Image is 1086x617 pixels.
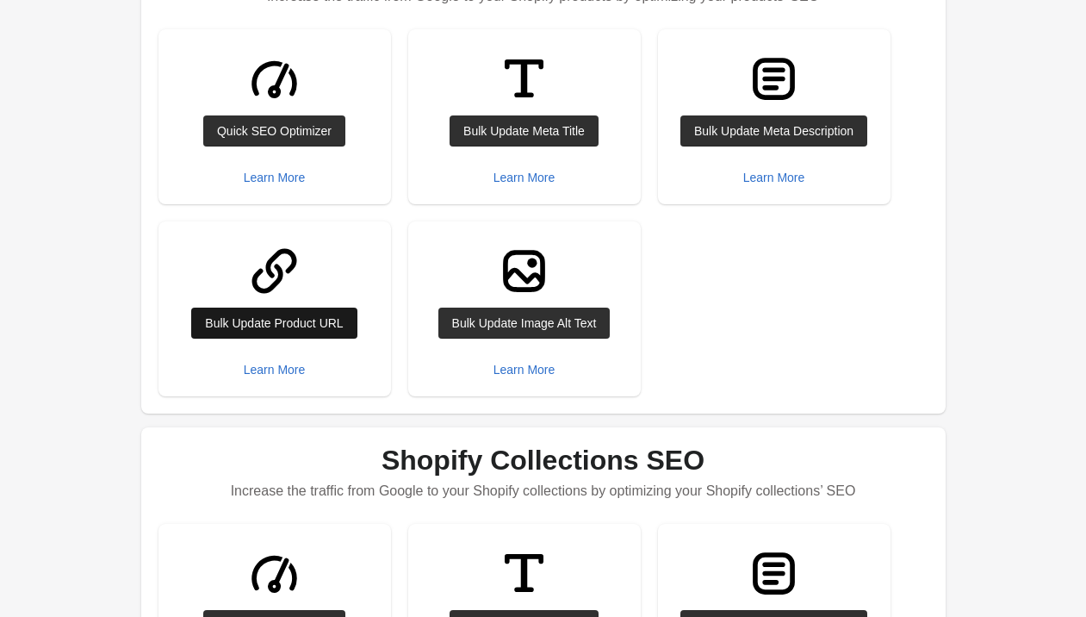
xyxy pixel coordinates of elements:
[237,354,313,385] button: Learn More
[487,354,562,385] button: Learn More
[736,162,812,193] button: Learn More
[217,124,332,138] div: Quick SEO Optimizer
[191,308,357,339] a: Bulk Update Product URL
[743,171,805,184] div: Learn More
[242,541,307,606] img: GaugeMajor-1ebe3a4f609d70bf2a71c020f60f15956db1f48d7107b7946fc90d31709db45e.svg
[452,316,597,330] div: Bulk Update Image Alt Text
[742,541,806,606] img: TextBlockMajor-3e13e55549f1fe4aa18089e576148c69364b706dfb80755316d4ac7f5c51f4c3.svg
[492,541,556,606] img: TitleMinor-8a5de7e115299b8c2b1df9b13fb5e6d228e26d13b090cf20654de1eaf9bee786.svg
[487,162,562,193] button: Learn More
[694,124,853,138] div: Bulk Update Meta Description
[742,47,806,111] img: TextBlockMajor-3e13e55549f1fe4aa18089e576148c69364b706dfb80755316d4ac7f5c51f4c3.svg
[492,239,556,303] img: ImageMajor-6988ddd70c612d22410311fee7e48670de77a211e78d8e12813237d56ef19ad4.svg
[492,47,556,111] img: TitleMinor-8a5de7e115299b8c2b1df9b13fb5e6d228e26d13b090cf20654de1eaf9bee786.svg
[242,239,307,303] img: LinkMinor-ab1ad89fd1997c3bec88bdaa9090a6519f48abaf731dc9ef56a2f2c6a9edd30f.svg
[680,115,867,146] a: Bulk Update Meta Description
[203,115,345,146] a: Quick SEO Optimizer
[244,363,306,377] div: Learn More
[242,47,307,111] img: GaugeMajor-1ebe3a4f609d70bf2a71c020f60f15956db1f48d7107b7946fc90d31709db45e.svg
[158,445,928,476] h1: Shopify Collections SEO
[237,162,313,193] button: Learn More
[244,171,306,184] div: Learn More
[493,171,555,184] div: Learn More
[438,308,611,339] a: Bulk Update Image Alt Text
[463,124,585,138] div: Bulk Update Meta Title
[205,316,343,330] div: Bulk Update Product URL
[450,115,599,146] a: Bulk Update Meta Title
[493,363,555,377] div: Learn More
[158,476,928,507] p: Increase the traffic from Google to your Shopify collections by optimizing your Shopify collectio...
